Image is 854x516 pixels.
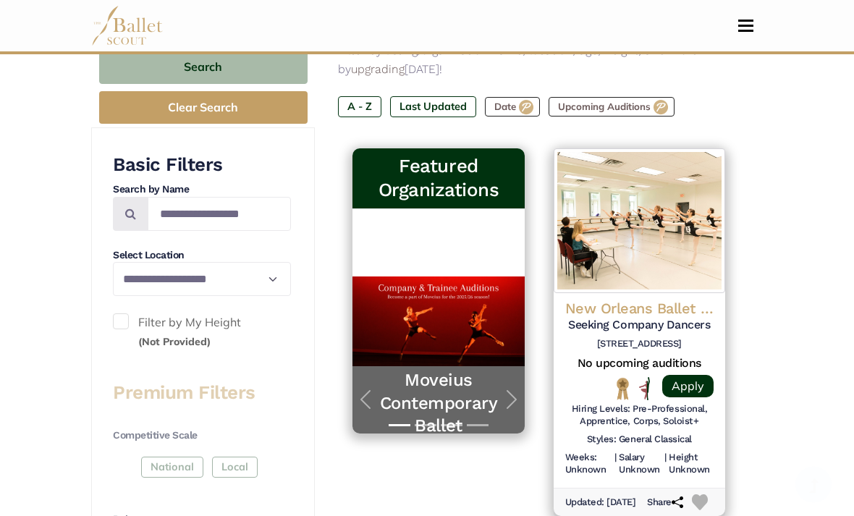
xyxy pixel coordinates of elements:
[113,381,291,406] h3: Premium Filters
[692,495,709,512] img: Heart
[99,92,308,124] button: Clear Search
[338,97,381,117] label: A - Z
[113,183,291,198] h4: Search by Name
[619,452,661,477] h6: Salary Unknown
[113,249,291,263] h4: Select Location
[113,314,291,351] label: Filter by My Height
[367,370,510,438] a: Moveius Contemporary Ballet
[647,497,683,509] h6: Share
[565,497,636,509] h6: Updated: [DATE]
[662,376,714,398] a: Apply
[351,63,405,77] a: upgrading
[364,155,512,203] h3: Featured Organizations
[565,404,714,428] h6: Hiring Levels: Pre-Professional, Apprentice, Corps, Soloist+
[415,418,436,434] button: Slide 2
[664,452,667,477] h6: |
[138,336,211,349] small: (Not Provided)
[99,51,308,85] button: Search
[338,42,740,79] p: Filter by listing/organization name, location, age, height, and more by [DATE]!
[587,434,692,447] h6: Styles: General Classical
[614,378,632,400] img: National
[614,452,617,477] h6: |
[389,418,410,434] button: Slide 1
[441,418,462,434] button: Slide 3
[669,452,714,477] h6: Height Unknown
[565,300,714,318] h4: New Orleans Ballet Theatre (NOBT)
[639,378,650,401] img: All
[565,357,714,372] h5: No upcoming auditions
[390,97,476,117] label: Last Updated
[565,452,612,477] h6: Weeks: Unknown
[485,98,540,118] label: Date
[113,153,291,178] h3: Basic Filters
[148,198,291,232] input: Search by names...
[549,98,675,118] label: Upcoming Auditions
[554,149,725,294] img: Logo
[565,339,714,351] h6: [STREET_ADDRESS]
[467,418,489,434] button: Slide 4
[729,19,763,33] button: Toggle navigation
[113,429,291,444] h4: Competitive Scale
[565,318,714,334] h5: Seeking Company Dancers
